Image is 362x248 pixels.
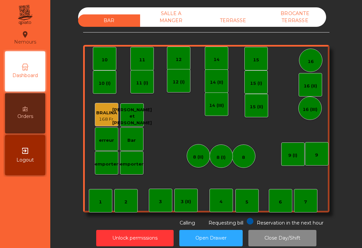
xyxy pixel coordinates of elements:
[16,157,34,164] span: Logout
[21,147,29,155] i: exit_to_app
[304,199,307,205] div: 7
[99,80,111,87] div: 10 (I)
[96,110,117,116] div: BRALINA
[304,83,317,89] div: 16 (II)
[96,116,117,123] div: 168 Fr.
[139,57,145,63] div: 11
[288,152,297,159] div: 9 (I)
[257,220,323,226] span: Reservation in the next hour
[220,198,223,205] div: 4
[217,154,226,161] div: 8 (I)
[140,7,202,27] div: SALLE A MANGER
[253,57,259,63] div: 15
[159,198,162,205] div: 3
[248,230,316,246] button: Close Day/Shift
[181,198,191,205] div: 3 (II)
[21,30,29,39] i: location_on
[193,154,203,161] div: 8 (II)
[210,79,223,86] div: 14 (II)
[209,102,224,109] div: 14 (III)
[245,199,248,205] div: 5
[202,14,264,27] div: TERRASSE
[17,113,33,120] span: Orders
[176,56,182,63] div: 12
[12,72,38,79] span: Dashboard
[179,230,243,246] button: Open Drawer
[120,161,143,168] div: emporter
[95,161,118,168] div: emporter
[14,29,36,46] div: Nemours
[136,80,148,86] div: 11 (I)
[250,80,262,87] div: 15 (I)
[242,154,245,161] div: 8
[315,152,318,159] div: 9
[127,137,136,144] div: Bar
[96,230,174,246] button: Unlock permissions
[78,14,140,27] div: BAR
[180,220,195,226] span: Calling
[264,7,326,27] div: BROCANTE TERRASSE
[214,56,220,63] div: 14
[303,106,317,113] div: 16 (III)
[308,58,314,65] div: 16
[99,137,114,144] div: erreur
[17,3,33,27] img: qpiato
[250,104,263,110] div: 15 (II)
[99,199,102,205] div: 1
[102,57,108,63] div: 10
[124,199,127,205] div: 2
[112,107,152,126] div: [PERSON_NAME] et [PERSON_NAME]
[208,220,243,226] span: Requesting bill
[173,79,185,85] div: 12 (I)
[279,199,282,205] div: 6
